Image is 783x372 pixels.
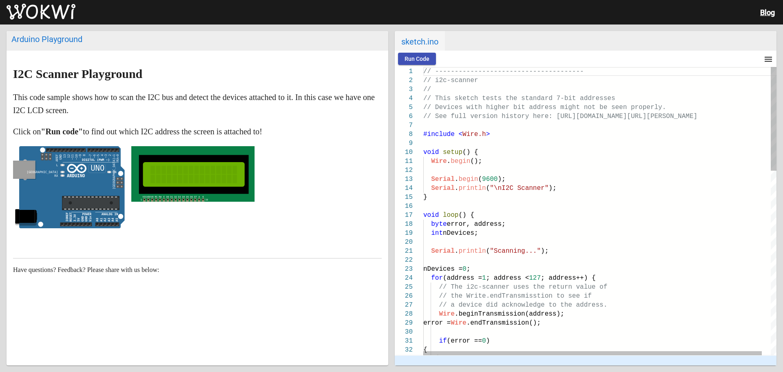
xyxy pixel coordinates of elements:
[395,94,413,103] div: 4
[431,274,443,282] span: for
[395,166,413,175] div: 12
[431,229,443,237] span: int
[760,8,775,17] a: Blog
[439,283,607,291] span: // The i2c-scanner uses the return value of
[431,176,455,183] span: Serial
[395,336,413,345] div: 31
[763,54,773,64] mat-icon: menu
[541,247,549,255] span: );
[395,310,413,319] div: 28
[395,202,413,211] div: 16
[423,77,478,84] span: // i2c-scanner
[395,157,413,166] div: 11
[395,103,413,112] div: 5
[486,185,490,192] span: (
[395,327,413,336] div: 30
[395,76,413,85] div: 2
[486,274,529,282] span: ; address <
[439,301,607,309] span: // a device did acknowledge to the address.
[395,229,413,238] div: 19
[458,176,478,183] span: begin
[395,67,413,76] div: 1
[498,176,505,183] span: );
[395,247,413,256] div: 21
[462,131,486,138] span: Wire.h
[451,319,466,327] span: Wire
[462,265,467,273] span: 0
[395,148,413,157] div: 10
[447,337,482,345] span: (error ==
[11,34,383,44] div: Arduino Playground
[431,247,455,255] span: Serial
[423,68,584,75] span: // --------------------------------------
[395,121,413,130] div: 7
[395,220,413,229] div: 18
[467,319,541,327] span: .endTransmission();
[490,185,549,192] span: "\nI2C Scanner"
[482,274,486,282] span: 1
[423,319,451,327] span: error =
[439,310,454,318] span: Wire
[423,131,455,138] span: #include
[482,176,498,183] span: 9600
[455,185,459,192] span: .
[529,274,541,282] span: 127
[490,247,541,255] span: "Scanning..."
[395,345,413,354] div: 32
[486,247,490,255] span: (
[395,211,413,220] div: 17
[439,292,591,300] span: // the Write.endTransmisstion to see if
[423,346,427,354] span: {
[395,265,413,274] div: 23
[576,113,697,120] span: [DOMAIN_NAME][URL][PERSON_NAME]
[431,221,447,228] span: byte
[482,337,486,345] span: 0
[41,127,83,136] strong: "Run code"
[486,131,490,138] span: >
[395,319,413,327] div: 29
[395,238,413,247] div: 20
[395,274,413,283] div: 24
[423,86,431,93] span: //
[443,229,478,237] span: nDevices;
[13,67,382,80] h1: I2C Scanner Playground
[13,125,382,138] p: Click on to find out which I2C address the screen is attached to!
[423,95,615,102] span: // This sketch tests the standard 7-bit addresses
[467,265,471,273] span: ;
[541,274,595,282] span: ; address++) {
[443,274,482,282] span: (address =
[486,337,490,345] span: )
[455,247,459,255] span: .
[395,292,413,301] div: 26
[478,176,482,183] span: (
[451,158,470,165] span: begin
[458,185,486,192] span: println
[447,158,451,165] span: .
[423,149,439,156] span: void
[423,265,462,273] span: nDevices =
[395,283,413,292] div: 25
[470,158,482,165] span: ();
[395,193,413,202] div: 15
[455,310,564,318] span: .beginTransmission(address);
[405,56,429,62] span: Run Code
[423,104,619,111] span: // Devices with higher bit address might not be se
[443,212,458,219] span: loop
[395,354,413,363] div: 33
[395,85,413,94] div: 3
[431,185,455,192] span: Serial
[549,185,556,192] span: );
[395,256,413,265] div: 22
[447,221,506,228] span: error, address;
[395,112,413,121] div: 6
[458,212,474,219] span: () {
[395,31,445,51] span: sketch.ino
[443,149,462,156] span: setup
[7,4,75,20] img: Wokwi
[395,301,413,310] div: 27
[395,175,413,184] div: 13
[458,247,486,255] span: println
[395,184,413,193] div: 14
[462,149,478,156] span: () {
